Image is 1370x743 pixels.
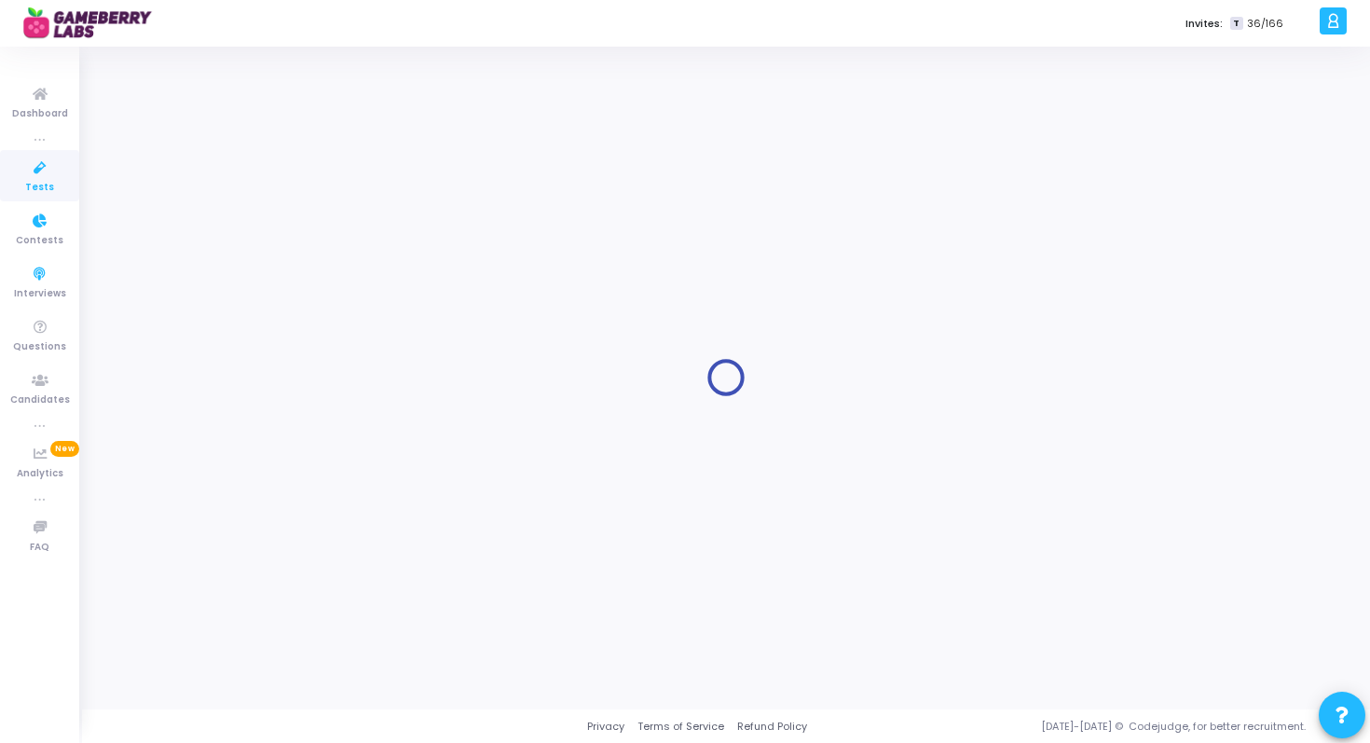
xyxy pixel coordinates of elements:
[587,719,624,735] a: Privacy
[14,286,66,302] span: Interviews
[16,233,63,249] span: Contests
[30,540,49,556] span: FAQ
[1247,16,1283,32] span: 36/166
[23,5,163,42] img: logo
[807,719,1347,735] div: [DATE]-[DATE] © Codejudge, for better recruitment.
[50,441,79,457] span: New
[737,719,807,735] a: Refund Policy
[12,106,68,122] span: Dashboard
[17,466,63,482] span: Analytics
[13,339,66,355] span: Questions
[1185,16,1223,32] label: Invites:
[25,180,54,196] span: Tests
[10,392,70,408] span: Candidates
[637,719,724,735] a: Terms of Service
[1230,17,1242,31] span: T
